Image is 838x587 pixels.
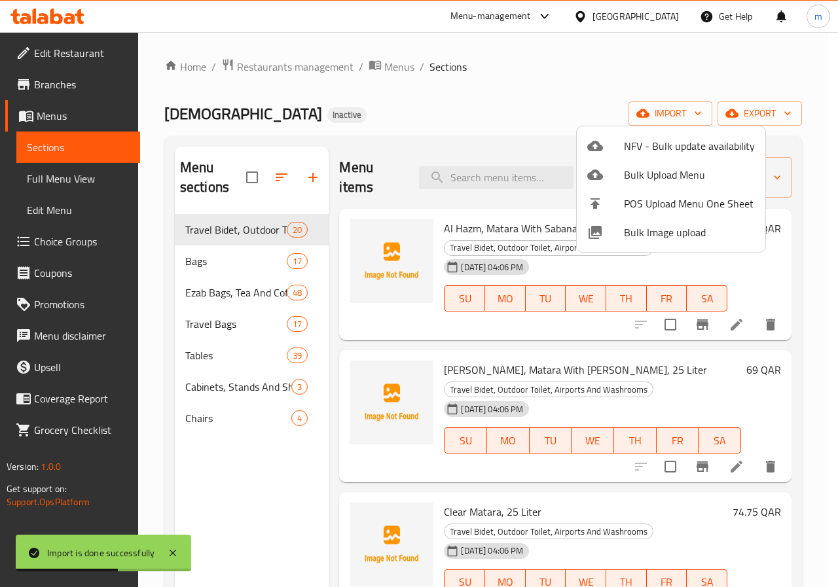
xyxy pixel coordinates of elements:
[624,196,755,211] span: POS Upload Menu One Sheet
[577,160,765,189] li: Upload bulk menu
[624,138,755,154] span: NFV - Bulk update availability
[624,167,755,183] span: Bulk Upload Menu
[624,224,755,240] span: Bulk Image upload
[577,132,765,160] li: NFV - Bulk update availability
[47,546,155,560] div: Import is done successfully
